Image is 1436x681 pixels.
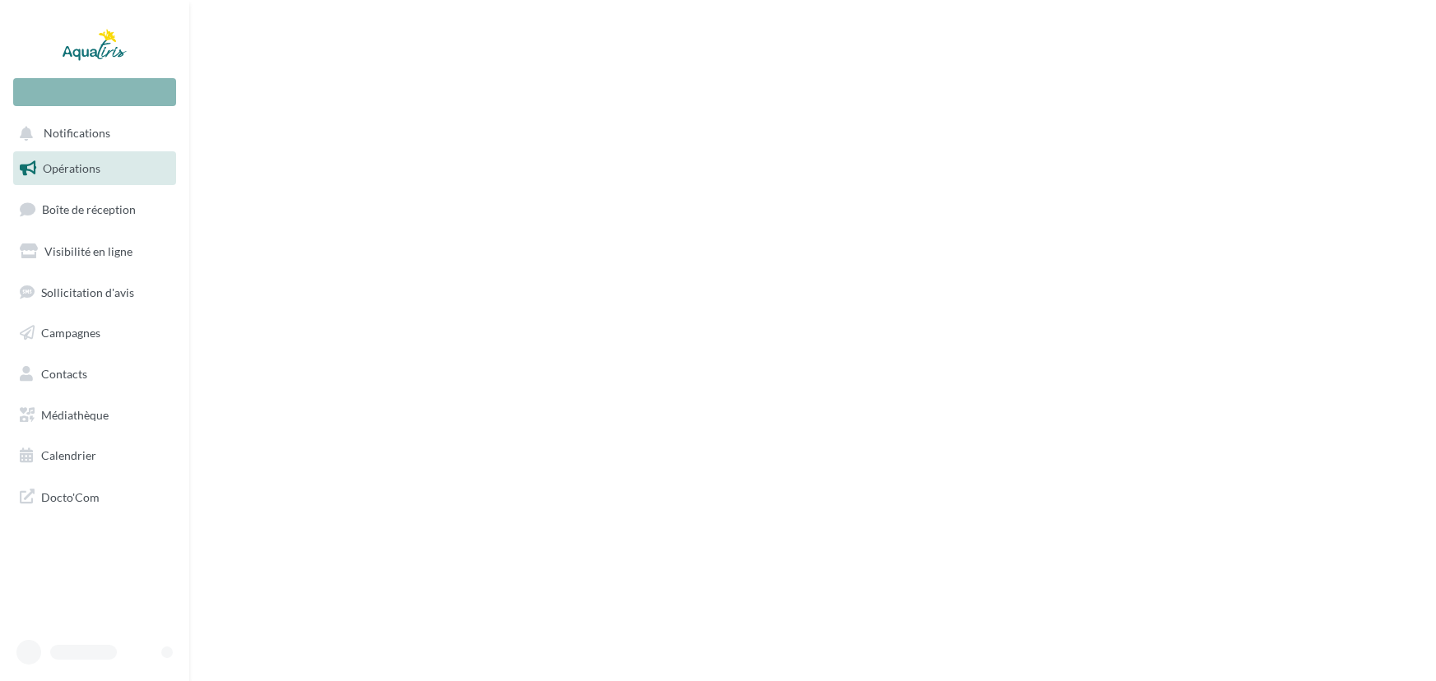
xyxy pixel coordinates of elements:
[10,151,179,186] a: Opérations
[10,316,179,350] a: Campagnes
[10,398,179,433] a: Médiathèque
[10,438,179,473] a: Calendrier
[10,276,179,310] a: Sollicitation d'avis
[41,285,134,299] span: Sollicitation d'avis
[10,234,179,269] a: Visibilité en ligne
[43,161,100,175] span: Opérations
[44,127,110,141] span: Notifications
[41,448,96,462] span: Calendrier
[41,408,109,422] span: Médiathèque
[10,192,179,227] a: Boîte de réception
[10,479,179,514] a: Docto'Com
[41,326,100,340] span: Campagnes
[13,78,176,106] div: Nouvelle campagne
[41,486,100,507] span: Docto'Com
[42,202,136,216] span: Boîte de réception
[10,357,179,391] a: Contacts
[44,244,132,258] span: Visibilité en ligne
[41,367,87,381] span: Contacts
